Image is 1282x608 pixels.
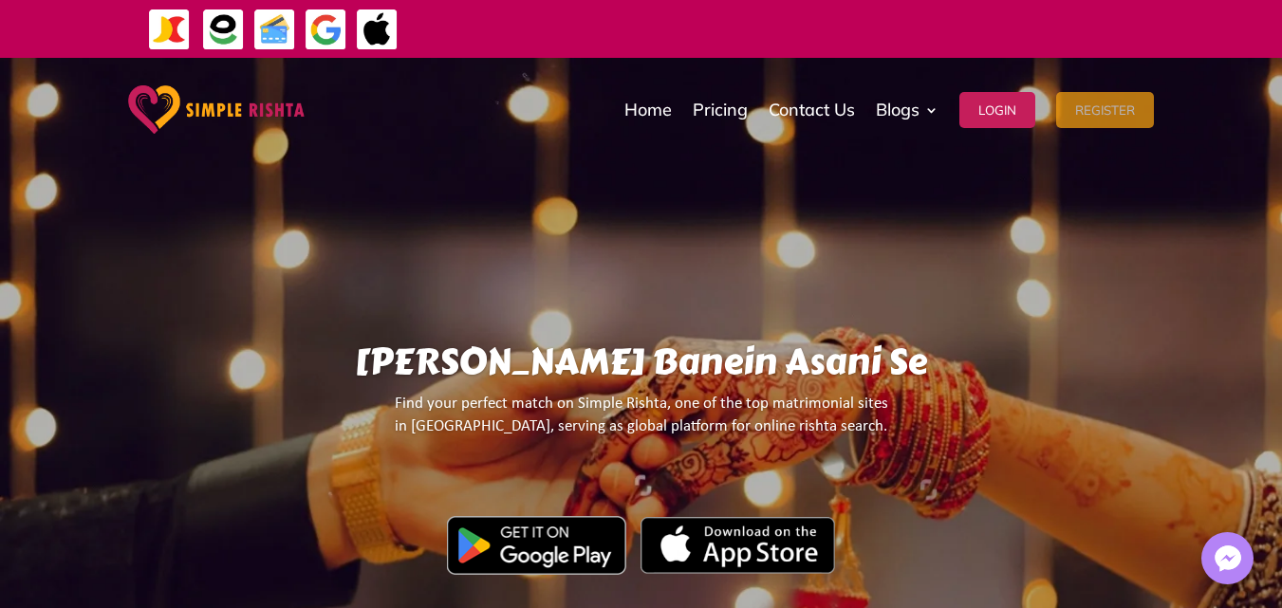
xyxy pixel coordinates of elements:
[202,9,245,51] img: EasyPaisa-icon
[1209,540,1247,578] img: Messenger
[624,63,672,157] a: Home
[959,63,1035,157] a: Login
[876,63,938,157] a: Blogs
[959,92,1035,128] button: Login
[769,63,855,157] a: Contact Us
[167,393,1115,454] p: Find your perfect match on Simple Rishta, one of the top matrimonial sites in [GEOGRAPHIC_DATA], ...
[167,341,1115,393] h1: [PERSON_NAME] Banein Asani Se
[148,9,191,51] img: JazzCash-icon
[693,63,748,157] a: Pricing
[356,9,399,51] img: ApplePay-icon
[253,9,296,51] img: Credit Cards
[1056,63,1154,157] a: Register
[1056,92,1154,128] button: Register
[305,9,347,51] img: GooglePay-icon
[447,516,626,575] img: Google Play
